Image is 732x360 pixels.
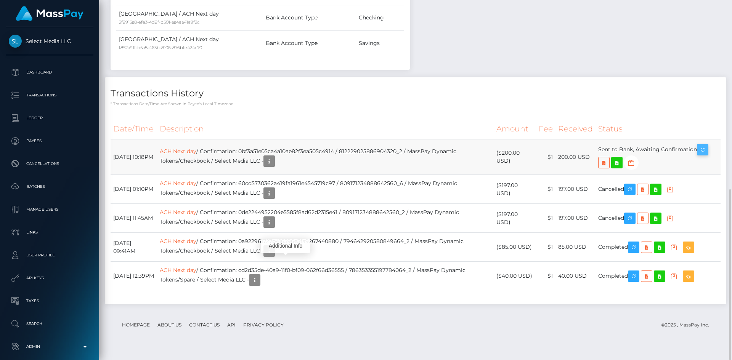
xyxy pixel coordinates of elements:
[555,204,596,233] td: 197.00 USD
[9,204,90,215] p: Manage Users
[9,295,90,307] p: Taxes
[494,204,536,233] td: ($197.00 USD)
[119,319,153,331] a: Homepage
[6,314,93,333] a: Search
[9,227,90,238] p: Links
[9,35,22,48] img: Select Media LLC
[555,118,596,139] th: Received
[9,272,90,284] p: API Keys
[119,45,202,50] small: f852a91f-b5a8-463b-8106-876bfe424c70
[160,209,196,216] a: ACH Next day
[263,30,356,56] td: Bank Account Type
[9,90,90,101] p: Transactions
[494,262,536,291] td: ($40.00 USD)
[111,204,157,233] td: [DATE] 11:45AM
[356,5,404,30] td: Checking
[6,223,93,242] a: Links
[6,63,93,82] a: Dashboard
[6,246,93,265] a: User Profile
[160,148,196,155] a: ACH Next day
[596,204,721,233] td: Cancelled
[596,139,721,175] td: Sent to Bank, Awaiting Confirmation
[9,181,90,192] p: Batches
[536,262,555,291] td: $1
[111,262,157,291] td: [DATE] 12:39PM
[111,175,157,204] td: [DATE] 01:10PM
[494,233,536,262] td: ($85.00 USD)
[494,175,536,204] td: ($197.00 USD)
[6,154,93,173] a: Cancellations
[111,87,721,100] h4: Transactions History
[494,118,536,139] th: Amount
[9,112,90,124] p: Ledger
[119,19,199,25] small: 2f9913a8-efe3-4d9f-b501-aa4ea41e9f2c
[555,175,596,204] td: 197.00 USD
[157,139,494,175] td: / Confirmation: 0bf3a51e05ca4a10ae82f3ea505c4914 / 812229025886904320_2 / MassPay Dynamic Tokens/...
[224,319,239,331] a: API
[596,175,721,204] td: Cancelled
[596,262,721,291] td: Completed
[536,204,555,233] td: $1
[263,5,356,30] td: Bank Account Type
[6,337,93,356] a: Admin
[157,233,494,262] td: / Confirmation: 0a922961727b416596e3fa9267440880 / 794642920580849664_2 / MassPay Dynamic Tokens/...
[6,109,93,128] a: Ledger
[555,139,596,175] td: 200.00 USD
[6,38,93,45] span: Select Media LLC
[596,233,721,262] td: Completed
[261,239,310,253] div: Additional Info
[111,118,157,139] th: Date/Time
[6,131,93,150] a: Payees
[6,177,93,196] a: Batches
[555,233,596,262] td: 85.00 USD
[157,204,494,233] td: / Confirmation: 0de2244952204e5585f8ad62d2315e41 / 809171234888642560_2 / MassPay Dynamic Tokens/...
[160,180,196,187] a: ACH Next day
[157,118,494,139] th: Description
[661,321,715,329] div: © 2025 , MassPay Inc.
[555,262,596,291] td: 40.00 USD
[16,6,83,21] img: MassPay Logo
[9,67,90,78] p: Dashboard
[6,200,93,219] a: Manage Users
[6,291,93,310] a: Taxes
[240,319,287,331] a: Privacy Policy
[536,175,555,204] td: $1
[9,135,90,147] p: Payees
[9,158,90,170] p: Cancellations
[596,118,721,139] th: Status
[536,139,555,175] td: $1
[111,233,157,262] td: [DATE] 09:41AM
[160,238,196,245] a: ACH Next day
[356,30,404,56] td: Savings
[111,139,157,175] td: [DATE] 10:18PM
[9,341,90,352] p: Admin
[116,5,263,30] td: [GEOGRAPHIC_DATA] / ACH Next day
[111,101,721,107] p: * Transactions date/time are shown in payee's local timezone
[116,30,263,56] td: [GEOGRAPHIC_DATA] / ACH Next day
[9,250,90,261] p: User Profile
[536,233,555,262] td: $1
[6,86,93,105] a: Transactions
[9,318,90,330] p: Search
[536,118,555,139] th: Fee
[6,269,93,288] a: API Keys
[186,319,223,331] a: Contact Us
[157,175,494,204] td: / Confirmation: 60cd5730362a419fa1961e4545719c97 / 809171234888642560_6 / MassPay Dynamic Tokens/...
[157,262,494,291] td: / Confirmation: cd2d35de-40a9-11f0-bf09-062f66d36555 / 786353355197784064_2 / MassPay Dynamic Tok...
[494,139,536,175] td: ($200.00 USD)
[160,267,196,274] a: ACH Next day
[154,319,185,331] a: About Us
